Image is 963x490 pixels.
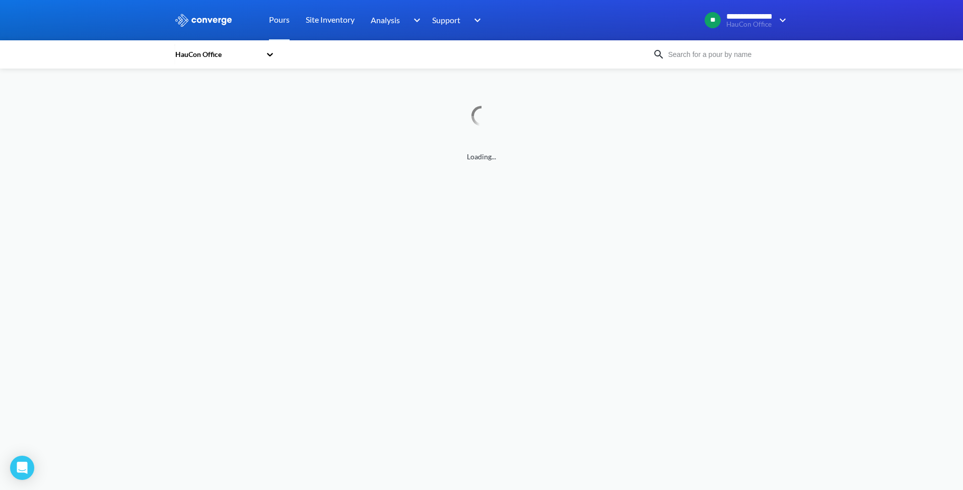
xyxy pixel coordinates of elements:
[174,151,789,162] span: Loading...
[467,14,484,26] img: downArrow.svg
[726,21,773,28] span: HauCon Office
[174,14,233,27] img: logo_ewhite.svg
[773,14,789,26] img: downArrow.svg
[665,49,787,60] input: Search for a pour by name
[10,456,34,480] div: Open Intercom Messenger
[174,49,261,60] div: HauCon Office
[407,14,423,26] img: downArrow.svg
[432,14,460,26] span: Support
[653,48,665,60] img: icon-search.svg
[371,14,400,26] span: Analysis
